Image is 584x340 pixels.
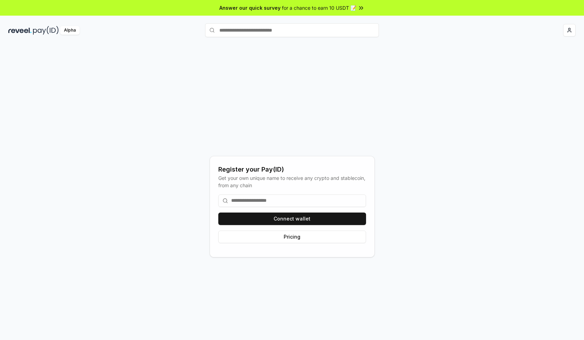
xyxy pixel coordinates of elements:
[218,231,366,243] button: Pricing
[218,213,366,225] button: Connect wallet
[282,4,356,11] span: for a chance to earn 10 USDT 📝
[218,165,366,174] div: Register your Pay(ID)
[219,4,281,11] span: Answer our quick survey
[60,26,80,35] div: Alpha
[218,174,366,189] div: Get your own unique name to receive any crypto and stablecoin, from any chain
[8,26,32,35] img: reveel_dark
[33,26,59,35] img: pay_id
